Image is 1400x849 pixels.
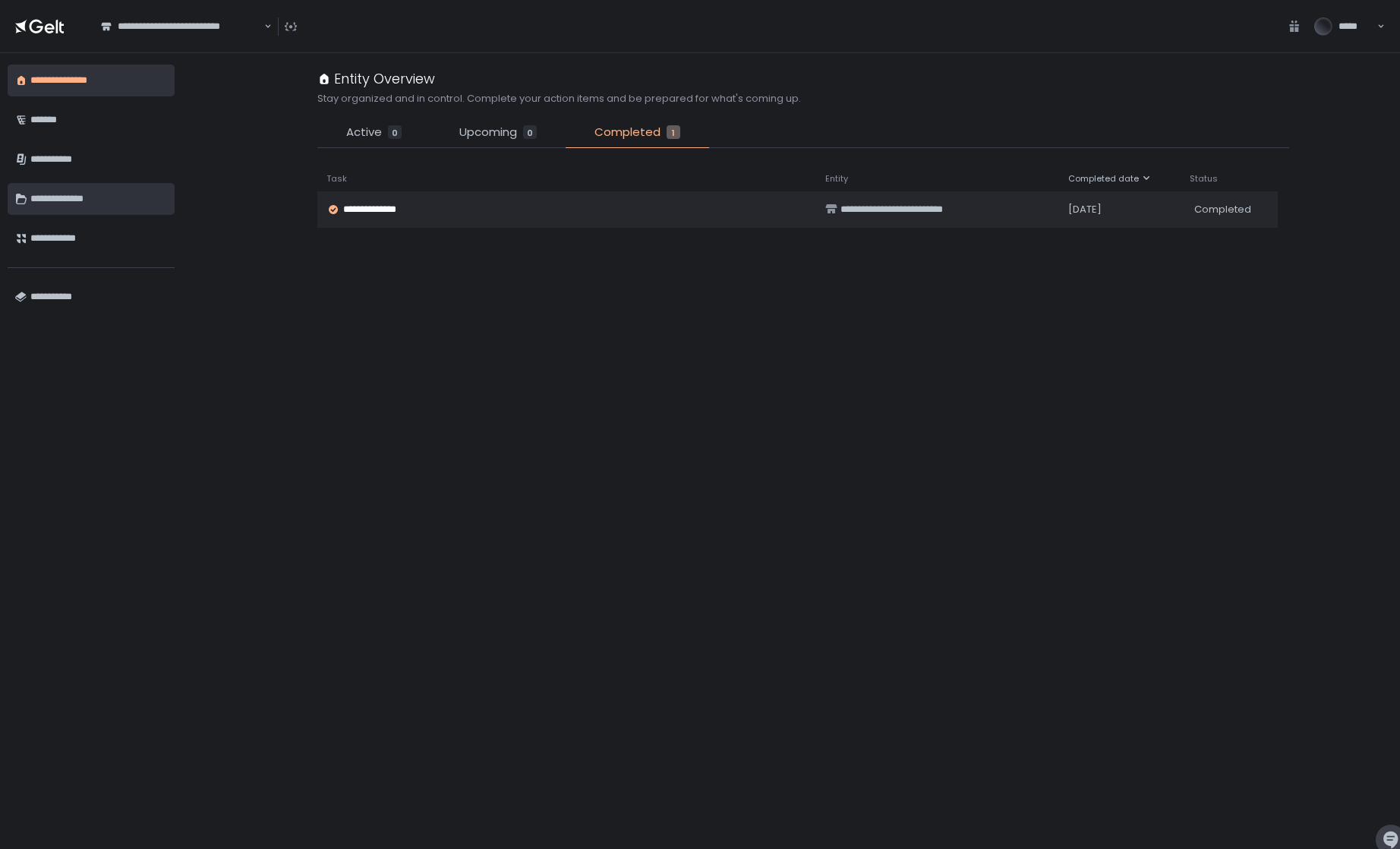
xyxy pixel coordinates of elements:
[1068,203,1102,216] span: [DATE]
[317,92,801,106] h2: Stay organized and in control. Complete your action items and be prepared for what's coming up.
[1194,203,1251,216] span: Completed
[346,124,382,141] span: Active
[388,125,402,139] div: 0
[326,173,347,185] span: Task
[825,173,848,185] span: Entity
[262,19,263,34] input: Search for option
[1190,173,1218,185] span: Status
[91,11,272,43] div: Search for option
[594,124,661,141] span: Completed
[317,68,435,89] div: Entity Overview
[1068,173,1139,185] span: Completed date
[667,125,680,139] div: 1
[523,125,537,139] div: 0
[459,124,517,141] span: Upcoming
